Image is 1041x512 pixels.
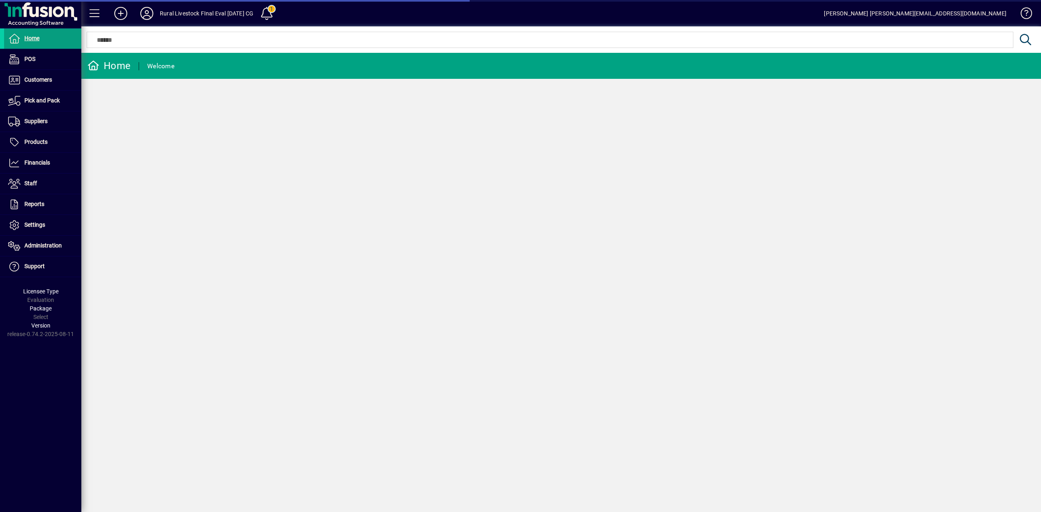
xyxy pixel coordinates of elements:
[24,35,39,41] span: Home
[24,159,50,166] span: Financials
[24,180,37,187] span: Staff
[4,70,81,90] a: Customers
[134,6,160,21] button: Profile
[4,49,81,69] a: POS
[87,59,131,72] div: Home
[24,118,48,124] span: Suppliers
[24,201,44,207] span: Reports
[108,6,134,21] button: Add
[31,322,50,329] span: Version
[4,215,81,235] a: Settings
[24,76,52,83] span: Customers
[4,132,81,152] a: Products
[23,288,59,295] span: Licensee Type
[4,153,81,173] a: Financials
[1015,2,1031,28] a: Knowledge Base
[4,91,81,111] a: Pick and Pack
[4,194,81,215] a: Reports
[147,60,174,73] div: Welcome
[24,242,62,249] span: Administration
[24,221,45,228] span: Settings
[24,263,45,269] span: Support
[30,305,52,312] span: Package
[4,256,81,277] a: Support
[160,7,253,20] div: Rural Livestock FInal Eval [DATE] CG
[4,236,81,256] a: Administration
[824,7,1006,20] div: [PERSON_NAME] [PERSON_NAME][EMAIL_ADDRESS][DOMAIN_NAME]
[24,97,60,104] span: Pick and Pack
[24,56,35,62] span: POS
[4,111,81,132] a: Suppliers
[4,174,81,194] a: Staff
[24,139,48,145] span: Products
